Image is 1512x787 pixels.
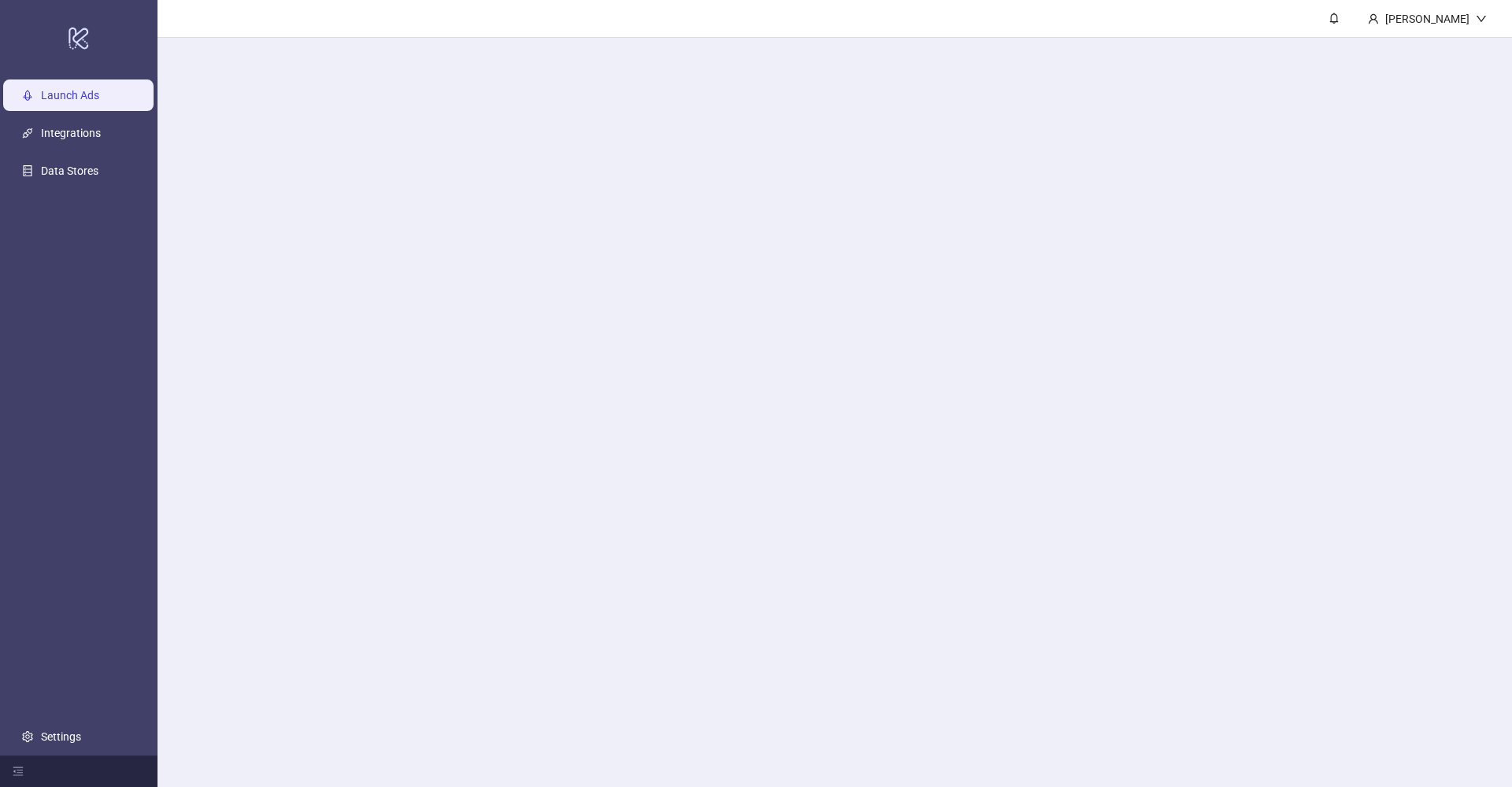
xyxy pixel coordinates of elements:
[1329,13,1340,24] span: bell
[1379,10,1476,28] div: [PERSON_NAME]
[41,89,99,102] a: Launch Ads
[1476,13,1487,24] span: down
[41,127,101,139] a: Integrations
[13,766,24,777] span: menu-fold
[41,730,81,743] a: Settings
[1368,13,1379,24] span: user
[41,164,98,177] a: Data Stores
